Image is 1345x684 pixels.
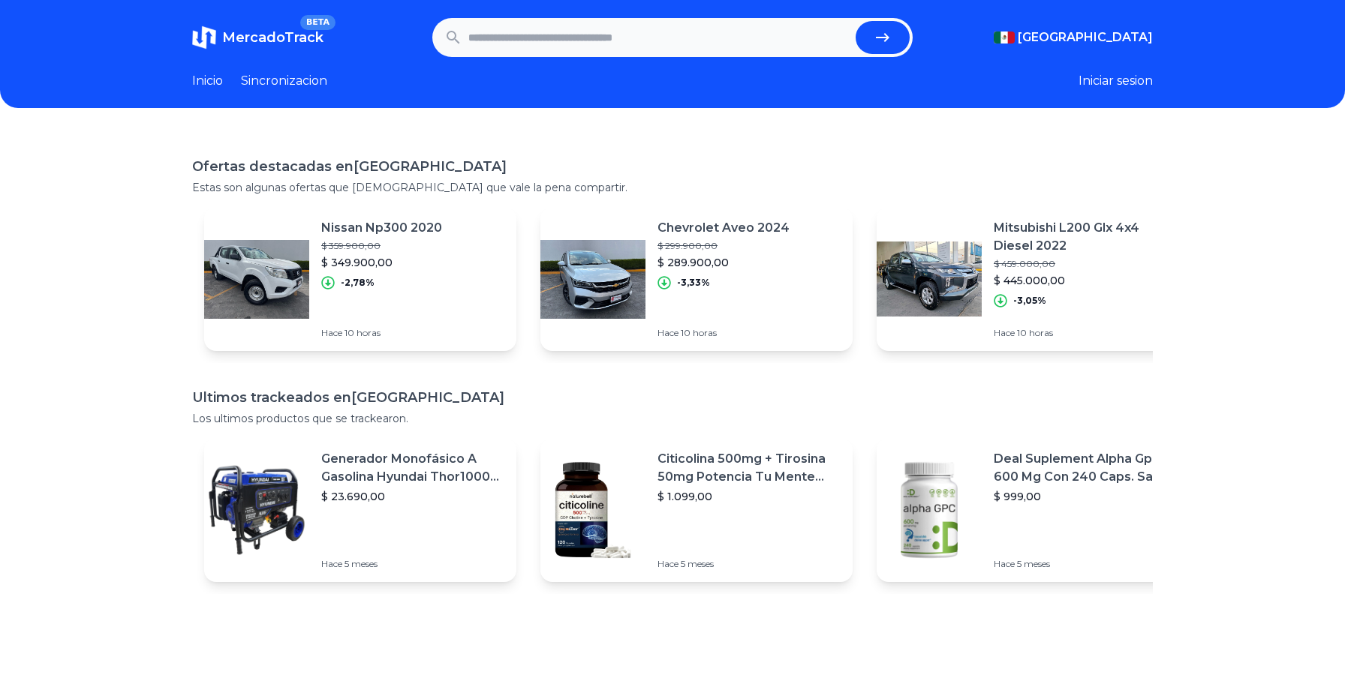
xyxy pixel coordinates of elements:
a: Featured imageCiticolina 500mg + Tirosina 50mg Potencia Tu Mente (120caps) Sabor Sin Sabor$ 1.099... [540,438,853,582]
p: $ 459.000,00 [994,258,1177,270]
p: Hace 10 horas [657,327,790,339]
p: $ 289.900,00 [657,255,790,270]
a: Featured imageMitsubishi L200 Glx 4x4 Diesel 2022$ 459.000,00$ 445.000,00-3,05%Hace 10 horas [877,207,1189,351]
span: [GEOGRAPHIC_DATA] [1018,28,1153,46]
button: Iniciar sesion [1079,72,1153,90]
p: $ 349.900,00 [321,255,442,270]
p: $ 999,00 [994,489,1177,504]
p: Nissan Np300 2020 [321,219,442,237]
p: $ 359.900,00 [321,240,442,252]
img: Featured image [204,226,309,331]
span: MercadoTrack [222,29,323,46]
p: Chevrolet Aveo 2024 [657,219,790,237]
p: Generador Monofásico A Gasolina Hyundai Thor10000 P 11.5 Kw [321,450,504,486]
p: Hace 10 horas [321,327,442,339]
p: Citicolina 500mg + Tirosina 50mg Potencia Tu Mente (120caps) Sabor Sin Sabor [657,450,841,486]
p: -3,05% [1013,295,1046,307]
img: Featured image [540,457,645,562]
img: Featured image [877,226,982,331]
p: $ 299.900,00 [657,240,790,252]
a: Featured imageChevrolet Aveo 2024$ 299.900,00$ 289.900,00-3,33%Hace 10 horas [540,207,853,351]
p: $ 1.099,00 [657,489,841,504]
img: Featured image [877,457,982,562]
p: -3,33% [677,277,710,289]
p: -2,78% [341,277,375,289]
a: Featured imageNissan Np300 2020$ 359.900,00$ 349.900,00-2,78%Hace 10 horas [204,207,516,351]
p: $ 23.690,00 [321,489,504,504]
a: Featured imageDeal Suplement Alpha Gpc 600 Mg Con 240 Caps. Salud Cerebral Sabor S/n$ 999,00Hace ... [877,438,1189,582]
span: BETA [300,15,335,30]
a: Featured imageGenerador Monofásico A Gasolina Hyundai Thor10000 P 11.5 Kw$ 23.690,00Hace 5 meses [204,438,516,582]
p: Deal Suplement Alpha Gpc 600 Mg Con 240 Caps. Salud Cerebral Sabor S/n [994,450,1177,486]
h1: Ultimos trackeados en [GEOGRAPHIC_DATA] [192,387,1153,408]
p: Los ultimos productos que se trackearon. [192,411,1153,426]
button: [GEOGRAPHIC_DATA] [994,28,1153,46]
img: Featured image [204,457,309,562]
p: Hace 5 meses [994,558,1177,570]
p: Hace 5 meses [321,558,504,570]
a: Sincronizacion [241,72,327,90]
p: Hace 5 meses [657,558,841,570]
p: Estas son algunas ofertas que [DEMOGRAPHIC_DATA] que vale la pena compartir. [192,180,1153,195]
p: $ 445.000,00 [994,273,1177,288]
p: Hace 10 horas [994,327,1177,339]
a: MercadoTrackBETA [192,25,323,49]
img: Mexico [994,31,1015,43]
h1: Ofertas destacadas en [GEOGRAPHIC_DATA] [192,156,1153,177]
p: Mitsubishi L200 Glx 4x4 Diesel 2022 [994,219,1177,255]
a: Inicio [192,72,223,90]
img: MercadoTrack [192,25,216,49]
img: Featured image [540,226,645,331]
